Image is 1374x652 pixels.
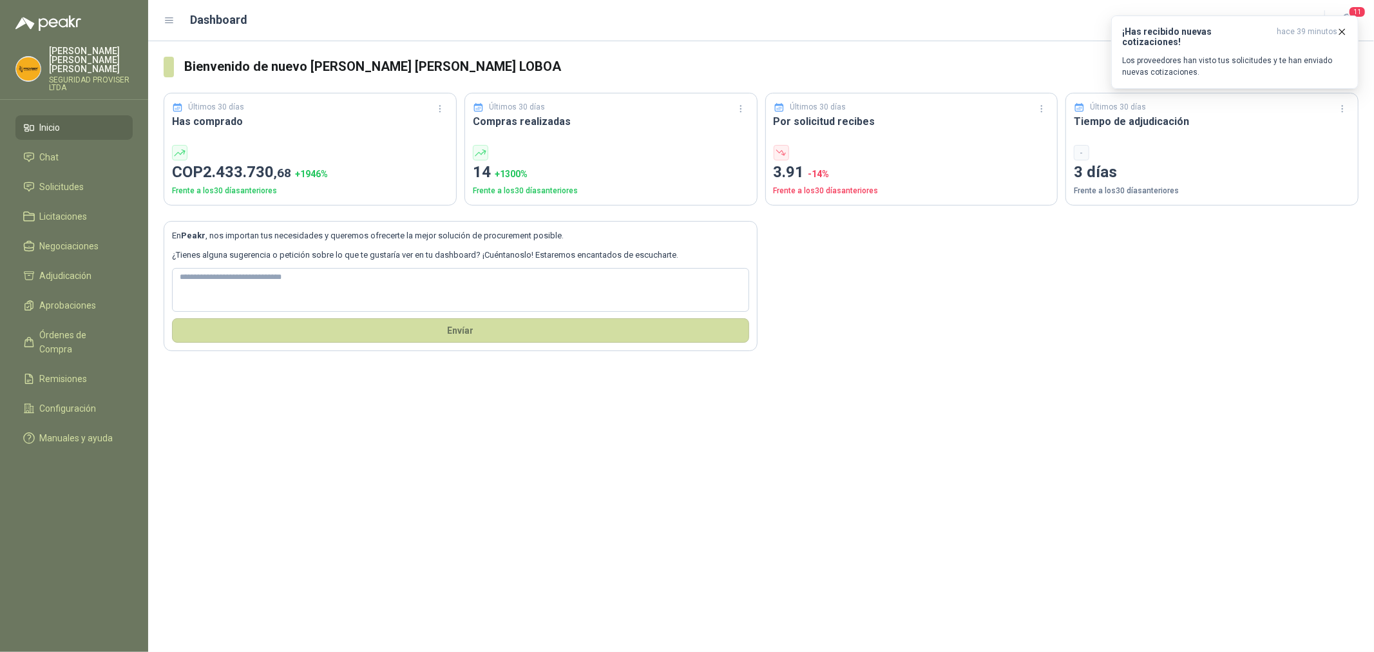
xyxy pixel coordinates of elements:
[184,57,1359,77] h3: Bienvenido de nuevo [PERSON_NAME] [PERSON_NAME] LOBOA
[1074,160,1350,185] p: 3 días
[40,372,88,386] span: Remisiones
[15,204,133,229] a: Licitaciones
[1122,55,1348,78] p: Los proveedores han visto tus solicitudes y te han enviado nuevas cotizaciones.
[191,11,248,29] h1: Dashboard
[473,113,749,129] h3: Compras realizadas
[40,150,59,164] span: Chat
[774,113,1050,129] h3: Por solicitud recibes
[15,145,133,169] a: Chat
[15,15,81,31] img: Logo peakr
[172,229,749,242] p: En , nos importan tus necesidades y queremos ofrecerte la mejor solución de procurement posible.
[1122,26,1272,47] h3: ¡Has recibido nuevas cotizaciones!
[274,166,291,180] span: ,68
[15,396,133,421] a: Configuración
[40,209,88,224] span: Licitaciones
[1335,9,1359,32] button: 11
[40,431,113,445] span: Manuales y ayuda
[189,101,245,113] p: Últimos 30 días
[489,101,545,113] p: Últimos 30 días
[40,239,99,253] span: Negociaciones
[172,160,448,185] p: COP
[40,401,97,416] span: Configuración
[15,367,133,391] a: Remisiones
[40,120,61,135] span: Inicio
[1074,145,1089,160] div: -
[203,163,291,181] span: 2.433.730
[15,175,133,199] a: Solicitudes
[49,46,133,73] p: [PERSON_NAME] [PERSON_NAME] [PERSON_NAME]
[774,185,1050,197] p: Frente a los 30 días anteriores
[1074,185,1350,197] p: Frente a los 30 días anteriores
[495,169,528,179] span: + 1300 %
[172,113,448,129] h3: Has comprado
[790,101,846,113] p: Últimos 30 días
[15,323,133,361] a: Órdenes de Compra
[295,169,328,179] span: + 1946 %
[473,160,749,185] p: 14
[40,269,92,283] span: Adjudicación
[172,318,749,343] button: Envíar
[15,293,133,318] a: Aprobaciones
[808,169,830,179] span: -14 %
[15,426,133,450] a: Manuales y ayuda
[181,231,205,240] b: Peakr
[172,185,448,197] p: Frente a los 30 días anteriores
[1348,6,1366,18] span: 11
[49,76,133,91] p: SEGURIDAD PROVISER LTDA
[40,298,97,312] span: Aprobaciones
[1111,15,1359,89] button: ¡Has recibido nuevas cotizaciones!hace 39 minutos Los proveedores han visto tus solicitudes y te ...
[15,234,133,258] a: Negociaciones
[473,185,749,197] p: Frente a los 30 días anteriores
[774,160,1050,185] p: 3.91
[16,57,41,81] img: Company Logo
[40,180,84,194] span: Solicitudes
[40,328,120,356] span: Órdenes de Compra
[15,264,133,288] a: Adjudicación
[1277,26,1337,47] span: hace 39 minutos
[172,249,749,262] p: ¿Tienes alguna sugerencia o petición sobre lo que te gustaría ver en tu dashboard? ¡Cuéntanoslo! ...
[1091,101,1147,113] p: Últimos 30 días
[15,115,133,140] a: Inicio
[1074,113,1350,129] h3: Tiempo de adjudicación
